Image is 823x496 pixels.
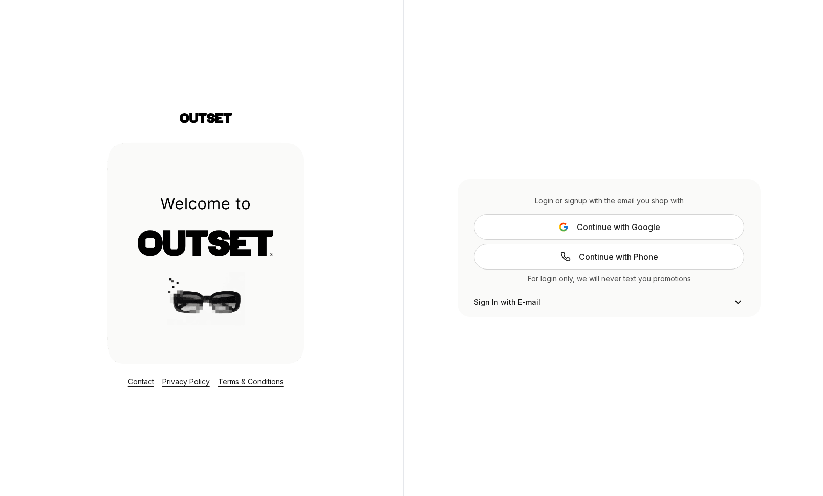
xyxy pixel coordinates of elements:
img: Login Layout Image [107,142,304,364]
button: Sign In with E-mail [474,296,744,308]
button: Continue with Google [474,214,744,240]
span: Continue with Phone [579,251,658,263]
span: Sign In with E-mail [474,297,540,307]
a: Contact [128,377,154,386]
a: Continue with Phone [474,244,744,270]
div: Login or signup with the email you shop with [474,196,744,206]
div: For login only, we will never text you promotions [474,274,744,284]
span: Continue with Google [577,221,660,233]
a: Privacy Policy [162,377,210,386]
a: Terms & Conditions [218,377,284,386]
